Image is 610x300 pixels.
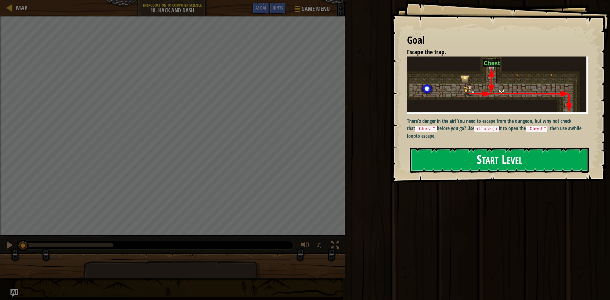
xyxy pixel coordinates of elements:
code: "Chest" [415,126,437,132]
span: Game Menu [302,5,330,13]
span: Map [16,3,28,12]
button: ♫ [315,239,326,252]
button: Start Level [410,148,589,173]
button: Game Menu [289,3,334,17]
div: Goal [407,33,588,48]
a: Map [13,3,28,12]
span: Escape the trap. [407,48,446,56]
span: Ask AI [255,5,266,11]
strong: while-loop [407,125,583,139]
img: Hack and dash [407,57,593,114]
code: "Chest" [526,126,547,132]
button: Toggle fullscreen [329,239,342,252]
li: Escape the trap. [399,48,586,57]
span: Hints [273,5,283,11]
button: Ask AI [252,3,269,14]
p: There's danger in the air! You need to escape from the dungeon, but why not check that before you... [407,117,593,139]
button: Ctrl + P: Pause [3,239,16,252]
span: ♫ [316,240,322,250]
code: attack() [474,126,499,132]
button: Adjust volume [299,239,312,252]
button: Ask AI [10,289,18,297]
